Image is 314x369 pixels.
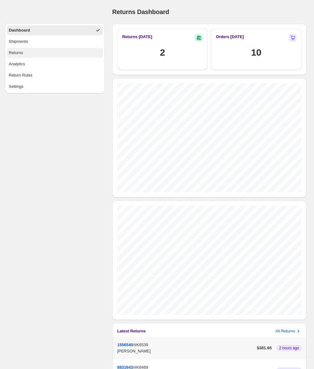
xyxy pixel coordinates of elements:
[257,345,272,351] p: $ 381.65
[117,328,146,334] h3: Latest Returns
[7,82,103,92] button: Settings
[117,342,133,347] button: 1556540
[9,50,23,56] div: Returns
[216,34,244,40] h2: Orders [DATE]
[112,8,169,15] span: Returns Dashboard
[9,38,28,45] div: Shipments
[117,348,255,354] p: [PERSON_NAME]
[251,46,261,59] h1: 10
[9,61,25,67] div: Analytics
[9,72,33,78] div: Return Rules
[7,48,103,58] button: Returns
[7,25,103,35] button: Dashboard
[279,346,299,351] span: 2 hours ago
[134,342,148,347] span: #K6539
[117,342,255,354] div: /
[9,83,23,90] div: Settings
[160,46,165,59] h1: 2
[7,59,103,69] button: Analytics
[9,27,30,33] div: Dashboard
[7,70,103,80] button: Return Rules
[7,37,103,47] button: Shipments
[122,34,152,40] h3: Returns [DATE]
[275,328,295,334] p: All Returns
[275,328,301,334] button: All Returns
